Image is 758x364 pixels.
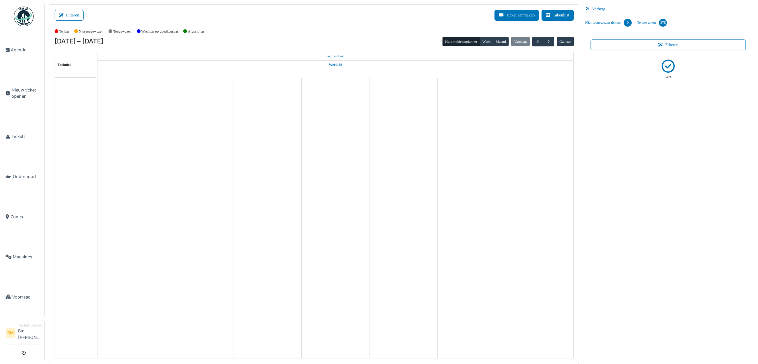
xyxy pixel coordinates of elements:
a: Voorraad [3,277,44,317]
a: 22 september 2025 [326,52,345,60]
span: Voorraad [12,294,42,300]
a: Onderhoud [3,157,44,197]
button: Ga naar [557,37,574,46]
div: 0 [624,19,632,27]
a: Nieuw ticket openen [3,70,44,117]
button: Filteren [55,10,84,21]
a: Niet-toegewezen tickets [583,14,635,32]
button: Vandaag [511,37,529,46]
span: Technici [58,63,71,66]
button: Maand [493,37,509,46]
a: 22 september 2025 [124,69,140,77]
a: Zones [3,197,44,237]
button: Filteren [591,39,746,50]
span: Tickets [12,133,42,140]
span: Agenda [11,47,42,53]
label: Wachten op goedkeuring [141,29,178,34]
li: Bm - [PERSON_NAME] [18,323,42,343]
a: 26 september 2025 [398,69,409,77]
li: BM [6,328,15,338]
span: Zones [11,214,42,220]
a: 28 september 2025 [534,69,545,77]
label: Niet toegewezen [79,29,103,34]
p: Geen [665,75,672,80]
button: Volgende [543,37,554,46]
button: Hulpmiddelenplanner [442,37,480,46]
button: Ticket aanmaken [494,10,539,21]
span: Onderhoud [13,173,42,180]
span: Machines [13,254,42,260]
a: 24 september 2025 [262,69,274,77]
a: Te late taken [634,14,670,32]
label: Te laat [59,29,69,34]
a: 23 september 2025 [194,69,205,77]
div: Verberg [583,4,754,14]
button: Takenlijst [542,10,573,21]
a: Machines [3,237,44,277]
img: Badge_color-CXgf-gQk.svg [14,7,34,26]
label: Toegewezen [113,29,132,34]
a: 27 september 2025 [466,69,477,77]
span: Nieuw ticket openen [12,87,42,99]
label: Afgesloten [188,29,204,34]
div: Technicusmanager [18,323,42,328]
div: 375 [659,19,667,27]
a: 25 september 2025 [330,69,341,77]
a: Agenda [3,30,44,70]
a: Week 39 [327,61,344,69]
a: Tickets [3,117,44,157]
h2: [DATE] – [DATE] [55,38,103,45]
button: Vorige [532,37,543,46]
a: BM TechnicusmanagerBm - [PERSON_NAME] [6,323,42,345]
button: Week [480,37,493,46]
